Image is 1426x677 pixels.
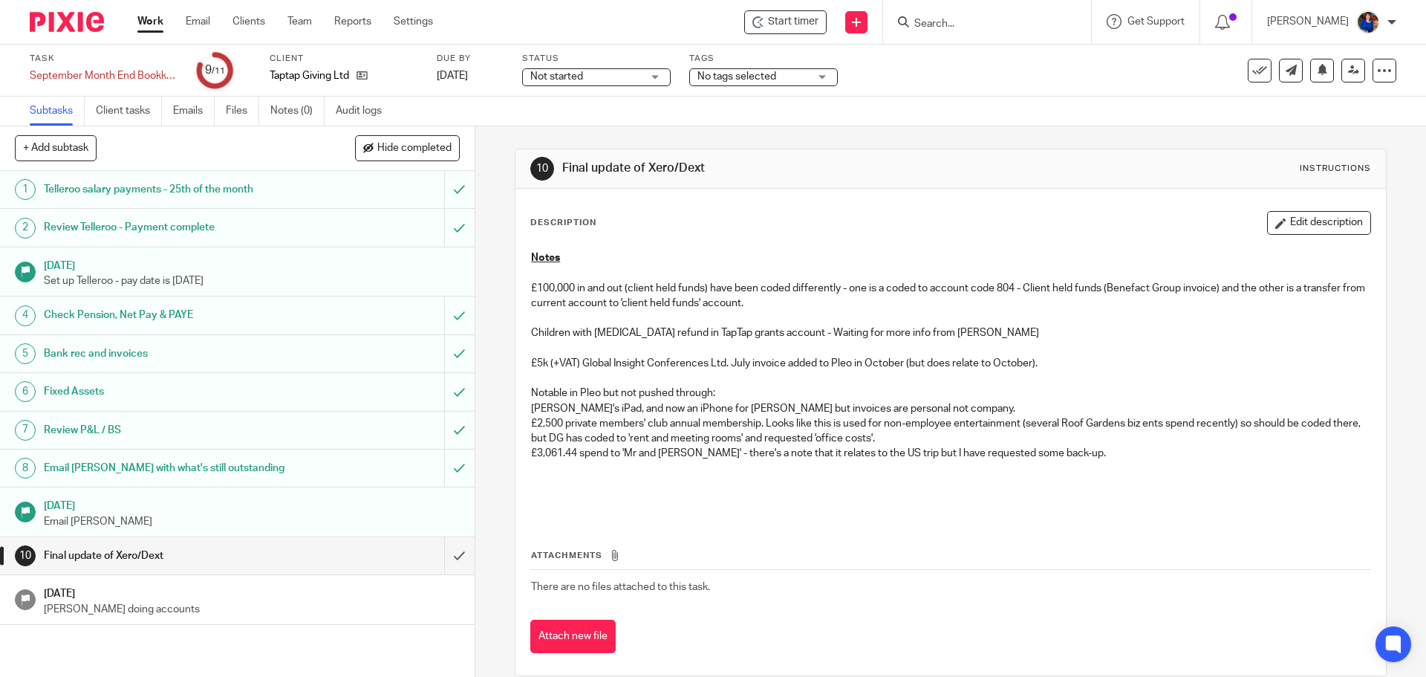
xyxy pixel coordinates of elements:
p: £5k (+VAT) Global Insight Conferences Ltd. July invoice added to Pleo in October (but does relate... [531,356,1370,371]
label: Tags [689,53,838,65]
span: There are no files attached to this task. [531,582,710,592]
button: Hide completed [355,135,460,161]
p: Taptap Giving Ltd [270,68,349,83]
span: No tags selected [697,71,776,82]
a: Emails [173,97,215,126]
label: Task [30,53,178,65]
a: Subtasks [30,97,85,126]
h1: Review P&L / BS [44,419,301,441]
img: Pixie [30,12,104,32]
span: Start timer [768,14,818,30]
small: /11 [212,67,225,75]
p: [PERSON_NAME] doing accounts [44,602,460,617]
p: Email [PERSON_NAME] [44,514,460,529]
a: Audit logs [336,97,393,126]
span: Not started [530,71,583,82]
span: Hide completed [377,143,452,155]
h1: Final update of Xero/Dext [44,545,301,567]
div: September Month End Bookkeeping - TapTap Giving [30,68,178,83]
h1: Check Pension, Net Pay & PAYE [44,304,301,326]
h1: Fixed Assets [44,380,301,403]
span: Attachments [531,551,602,560]
p: Notable in Pleo but not pushed through: [531,386,1370,401]
div: 5 [15,343,36,364]
a: Team [287,14,312,29]
p: [PERSON_NAME]'s iPad, and now an iPhone for [PERSON_NAME] but invoices are personal not company. [531,401,1370,416]
a: Files [226,97,259,126]
p: Children with [MEDICAL_DATA] refund in TapTap grants account - Waiting for more info from [PERSON... [531,325,1370,340]
div: Instructions [1300,163,1371,175]
p: £2,500 private members' club annual membership. Looks like this is used for non-employee entertai... [531,416,1370,447]
span: [DATE] [437,71,468,81]
h1: Final update of Xero/Dext [562,161,983,176]
u: Notes [531,253,560,263]
div: Taptap Giving Ltd - September Month End Bookkeeping - TapTap Giving [744,10,827,34]
div: 2 [15,218,36,239]
a: Notes (0) [270,97,325,126]
h1: Review Telleroo - Payment complete [44,216,301,239]
a: Clients [232,14,265,29]
h1: [DATE] [44,495,460,514]
label: Client [270,53,418,65]
h1: [DATE] [44,255,460,273]
a: Email [186,14,210,29]
span: Get Support [1127,16,1185,27]
button: Attach new file [530,620,616,653]
label: Status [522,53,671,65]
h1: Bank rec and invoices [44,343,301,365]
p: [PERSON_NAME] [1267,14,1349,29]
p: Set up Telleroo - pay date is [DATE] [44,273,460,288]
div: 9 [205,62,225,79]
a: Work [137,14,163,29]
h1: Telleroo salary payments - 25th of the month [44,178,301,201]
div: 8 [15,458,36,479]
div: 10 [15,545,36,566]
img: Nicole.jpeg [1356,10,1380,34]
p: £100,000 in and out (client held funds) have been coded differently - one is a coded to account c... [531,281,1370,311]
button: + Add subtask [15,135,97,161]
label: Due by [437,53,504,65]
div: 4 [15,305,36,326]
p: Description [530,217,596,229]
a: Settings [394,14,433,29]
div: 10 [530,157,554,181]
button: Edit description [1267,211,1371,235]
p: £3,061.44 spend to 'Mr and [PERSON_NAME]' - there's a note that it relates to the US trip but I h... [531,446,1370,461]
div: 6 [15,381,36,402]
div: 7 [15,420,36,441]
a: Client tasks [96,97,162,126]
div: 1 [15,179,36,200]
h1: [DATE] [44,583,460,601]
a: Reports [334,14,371,29]
h1: Email [PERSON_NAME] with what's still outstanding [44,457,301,479]
input: Search [913,18,1046,31]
